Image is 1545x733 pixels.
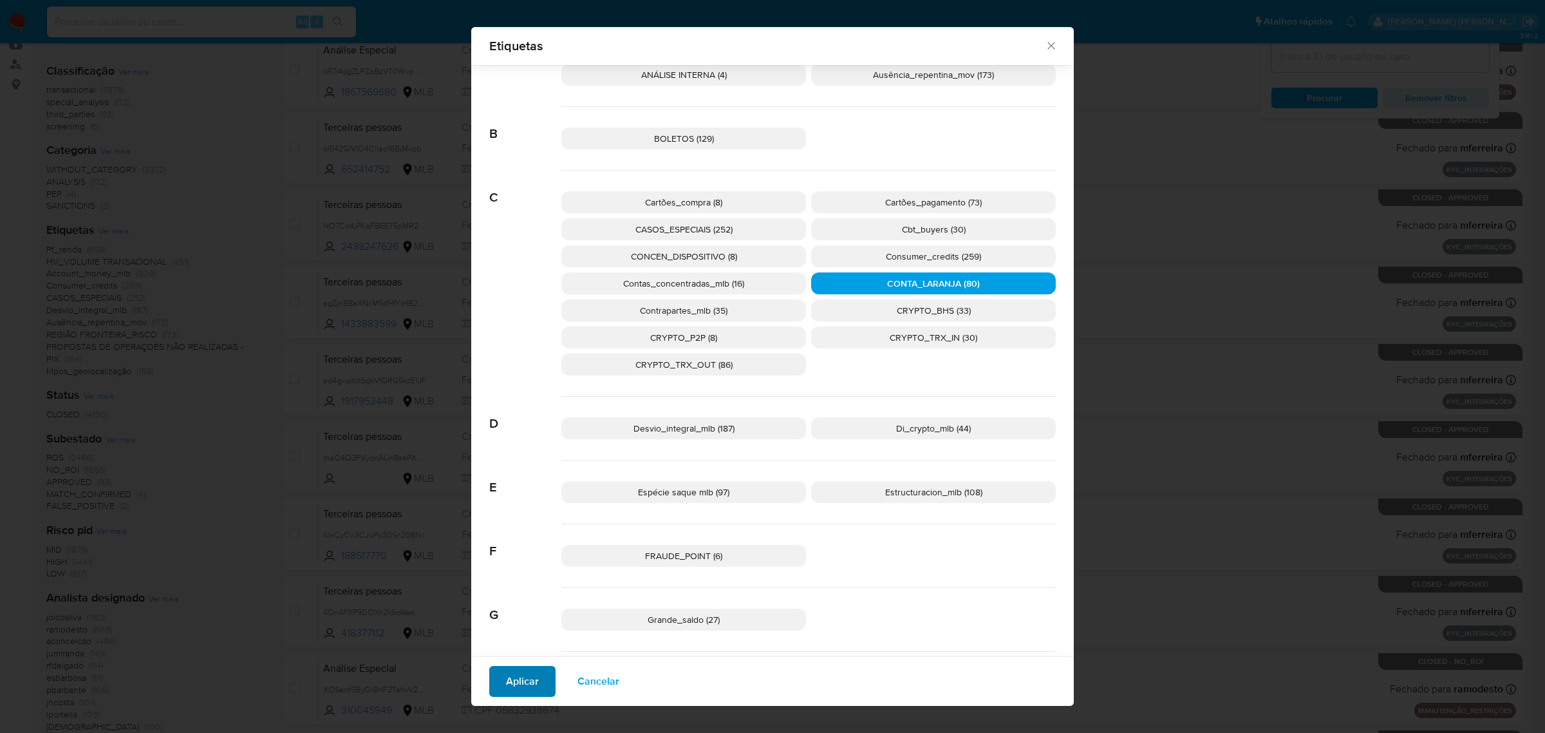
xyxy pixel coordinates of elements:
span: Espécie saque mlb (97) [638,486,729,499]
span: G [489,588,561,623]
span: D [489,397,561,432]
span: H [489,652,561,687]
div: Ausência_repentina_mov (173) [811,64,1056,86]
span: Contrapartes_mlb (35) [640,304,727,317]
span: Cancelar [577,667,619,696]
span: FRAUDE_POINT (6) [645,549,722,562]
div: ANÁLISE INTERNA (4) [561,64,806,86]
span: ANÁLISE INTERNA (4) [641,68,727,81]
span: CONTA_LARANJA (80) [887,277,980,290]
span: Contas_concentradas_mlb (16) [623,277,744,290]
span: CONCEN_DISPOSITIVO (8) [631,250,737,263]
div: BOLETOS (129) [561,128,806,149]
span: Etiquetas [489,39,1045,52]
div: CRYPTO_P2P (8) [561,327,806,348]
div: Cbt_buyers (30) [811,218,1056,240]
div: CONTA_LARANJA (80) [811,272,1056,294]
span: F [489,524,561,559]
div: CRYPTO_BHS (33) [811,300,1056,321]
span: CRYPTO_P2P (8) [650,331,717,344]
div: Contas_concentradas_mlb (16) [561,272,806,294]
span: Grande_saldo (27) [648,613,720,626]
div: CRYPTO_TRX_IN (30) [811,327,1056,348]
div: FRAUDE_POINT (6) [561,545,806,567]
div: CRYPTO_TRX_OUT (86) [561,354,806,376]
div: Grande_saldo (27) [561,609,806,631]
span: C [489,171,561,205]
span: CRYPTO_TRX_OUT (86) [635,358,733,371]
span: Cbt_buyers (30) [902,223,966,236]
button: Fechar [1045,39,1056,51]
div: Di_crypto_mlb (44) [811,417,1056,439]
div: Cartões_compra (8) [561,191,806,213]
span: Di_crypto_mlb (44) [896,422,971,435]
span: Aplicar [506,667,539,696]
div: Cartões_pagamento (73) [811,191,1056,213]
span: CRYPTO_TRX_IN (30) [890,331,977,344]
span: CASOS_ESPECIAIS (252) [635,223,733,236]
span: E [489,461,561,495]
span: Cartões_compra (8) [645,196,722,209]
span: Ausência_repentina_mov (173) [873,68,994,81]
span: BOLETOS (129) [654,132,714,145]
span: Consumer_credits (259) [886,250,981,263]
span: CRYPTO_BHS (33) [897,304,971,317]
button: Cancelar [561,666,636,697]
div: Consumer_credits (259) [811,245,1056,267]
div: Contrapartes_mlb (35) [561,300,806,321]
button: Aplicar [489,666,556,697]
div: Desvio_integral_mlb (187) [561,417,806,439]
span: Cartões_pagamento (73) [885,196,982,209]
span: Desvio_integral_mlb (187) [633,422,735,435]
div: CASOS_ESPECIAIS (252) [561,218,806,240]
div: Espécie saque mlb (97) [561,481,806,503]
div: CONCEN_DISPOSITIVO (8) [561,245,806,267]
span: B [489,107,561,142]
span: Estructuracion_mlb (108) [885,486,982,499]
div: Estructuracion_mlb (108) [811,481,1056,503]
